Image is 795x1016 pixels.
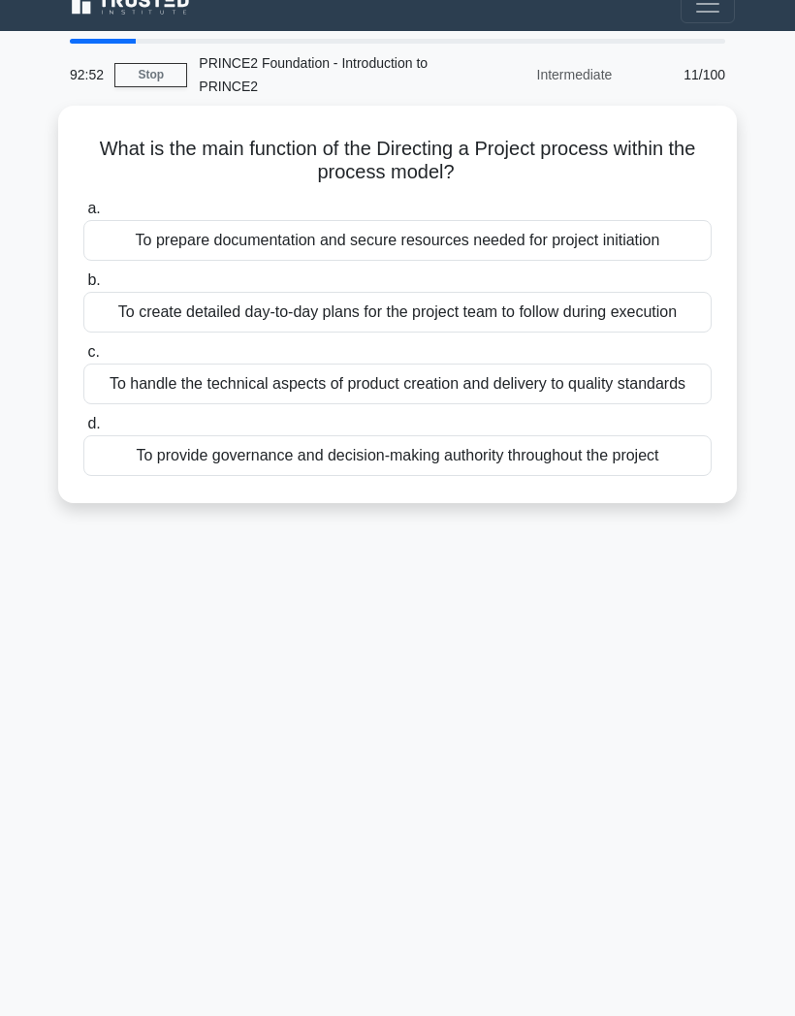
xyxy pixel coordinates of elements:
div: Intermediate [454,55,623,94]
div: To prepare documentation and secure resources needed for project initiation [83,220,712,261]
span: a. [87,200,100,216]
div: 92:52 [58,55,114,94]
div: To provide governance and decision-making authority throughout the project [83,435,712,476]
h5: What is the main function of the Directing a Project process within the process model? [81,137,714,185]
span: b. [87,271,100,288]
div: To create detailed day-to-day plans for the project team to follow during execution [83,292,712,333]
span: c. [87,343,99,360]
div: PRINCE2 Foundation - Introduction to PRINCE2 [187,44,454,106]
span: d. [87,415,100,431]
a: Stop [114,63,187,87]
div: 11/100 [623,55,737,94]
div: To handle the technical aspects of product creation and delivery to quality standards [83,364,712,404]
